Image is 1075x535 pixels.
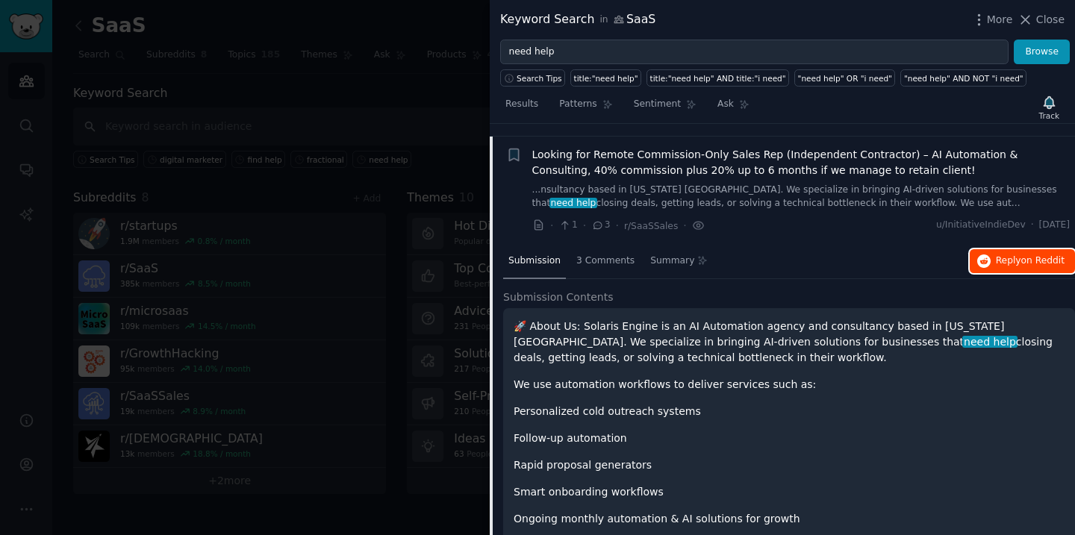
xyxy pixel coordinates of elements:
p: Rapid proposal generators [514,457,1065,473]
button: More [971,12,1013,28]
span: on Reddit [1021,255,1065,266]
div: Keyword Search SaaS [500,10,655,29]
span: Summary [650,254,694,268]
span: Patterns [559,98,596,111]
span: 1 [558,219,577,232]
div: Track [1039,110,1059,121]
button: Close [1018,12,1065,28]
p: We use automation workflows to deliver services such as: [514,377,1065,392]
p: Personalized cold outreach systems [514,404,1065,419]
a: Sentiment [629,93,702,123]
span: Sentiment [634,98,681,111]
p: 🚀 About Us: Solaris Engine is an AI Automation agency and consultancy based in [US_STATE] [GEOGRA... [514,319,1065,366]
span: u/InitiativeIndieDev [936,219,1026,232]
p: Ongoing monthly automation & AI solutions for growth [514,511,1065,527]
span: More [987,12,1013,28]
span: in [599,13,608,27]
input: Try a keyword related to your business [500,40,1009,65]
button: Search Tips [500,69,565,87]
div: title:"need help" [574,73,638,84]
a: title:"need help" [570,69,641,87]
span: Search Tips [517,73,562,84]
p: Smart onboarding workflows [514,484,1065,500]
a: Results [500,93,543,123]
a: "need help" OR "i need" [794,69,895,87]
a: title:"need help" AND title:"i need" [646,69,789,87]
span: Close [1036,12,1065,28]
span: · [583,218,586,234]
a: Ask [712,93,755,123]
span: Submission Contents [503,290,614,305]
span: need help [962,336,1017,348]
span: Ask [717,98,734,111]
span: · [550,218,553,234]
span: [DATE] [1039,219,1070,232]
button: Track [1034,92,1065,123]
span: Results [505,98,538,111]
div: "need help" AND NOT "i need" [904,73,1023,84]
span: · [616,218,619,234]
a: ...nsultancy based in [US_STATE] [GEOGRAPHIC_DATA]. We specialize in bringing AI-driven solutions... [532,184,1071,210]
a: Patterns [554,93,617,123]
button: Browse [1014,40,1070,65]
span: Reply [996,254,1065,268]
p: Follow-up automation [514,431,1065,446]
span: 3 [591,219,610,232]
div: "need help" OR "i need" [798,73,892,84]
span: 3 Comments [576,254,635,268]
a: "need help" AND NOT "i need" [900,69,1026,87]
span: Submission [508,254,561,268]
span: · [683,218,686,234]
a: Looking for Remote Commission-Only Sales Rep (Independent Contractor) – AI Automation & Consultin... [532,147,1071,178]
div: title:"need help" AND title:"i need" [650,73,786,84]
span: r/SaaSSales [624,221,678,231]
span: need help [549,198,598,208]
button: Replyon Reddit [970,249,1075,273]
span: · [1031,219,1034,232]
